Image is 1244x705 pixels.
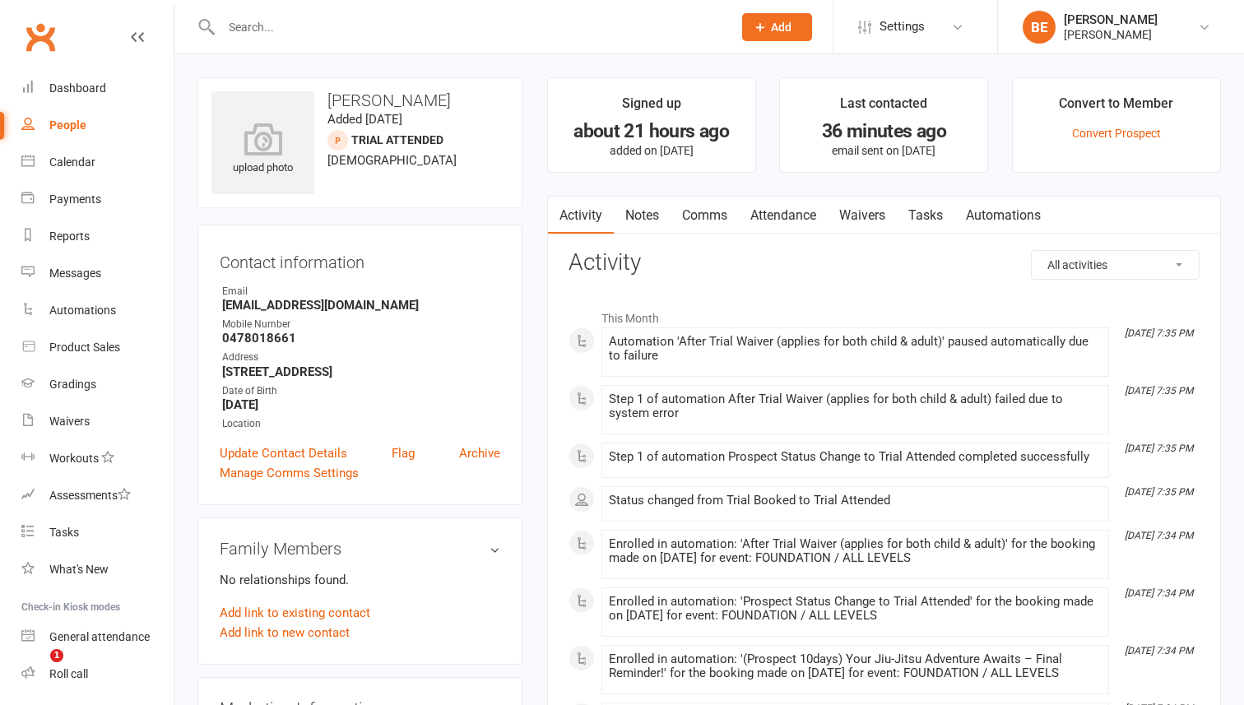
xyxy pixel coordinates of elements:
[21,619,174,656] a: General attendance kiosk mode
[1064,27,1158,42] div: [PERSON_NAME]
[21,144,174,181] a: Calendar
[828,197,897,234] a: Waivers
[211,91,508,109] h3: [PERSON_NAME]
[21,514,174,551] a: Tasks
[1125,443,1193,454] i: [DATE] 7:35 PM
[742,13,812,41] button: Add
[21,366,174,403] a: Gradings
[1125,530,1193,541] i: [DATE] 7:34 PM
[563,123,740,140] div: about 21 hours ago
[609,450,1102,464] div: Step 1 of automation Prospect Status Change to Trial Attended completed successfully
[609,652,1102,680] div: Enrolled in automation: '(Prospect 10days) Your Jiu-Jitsu Adventure Awaits – Final Reminder!' for...
[49,415,90,428] div: Waivers
[49,341,120,354] div: Product Sales
[327,112,402,127] time: Added [DATE]
[21,403,174,440] a: Waivers
[609,595,1102,623] div: Enrolled in automation: 'Prospect Status Change to Trial Attended' for the booking made on [DATE]...
[1125,385,1193,397] i: [DATE] 7:35 PM
[220,247,500,271] h3: Contact information
[49,230,90,243] div: Reports
[622,93,681,123] div: Signed up
[21,70,174,107] a: Dashboard
[569,301,1200,327] li: This Month
[548,197,614,234] a: Activity
[795,123,972,140] div: 36 minutes ago
[220,570,500,590] p: No relationships found.
[771,21,791,34] span: Add
[795,144,972,157] p: email sent on [DATE]
[392,443,415,463] a: Flag
[220,603,370,623] a: Add link to existing contact
[20,16,61,58] a: Clubworx
[21,292,174,329] a: Automations
[49,526,79,539] div: Tasks
[49,267,101,280] div: Messages
[21,255,174,292] a: Messages
[49,452,99,465] div: Workouts
[21,107,174,144] a: People
[21,551,174,588] a: What's New
[211,123,314,177] div: upload photo
[840,93,927,123] div: Last contacted
[569,250,1200,276] h3: Activity
[1072,127,1161,140] a: Convert Prospect
[49,630,150,643] div: General attendance
[222,397,500,412] strong: [DATE]
[49,118,86,132] div: People
[1059,93,1173,123] div: Convert to Member
[222,317,500,332] div: Mobile Number
[49,667,88,680] div: Roll call
[222,284,500,299] div: Email
[21,181,174,218] a: Payments
[1125,587,1193,599] i: [DATE] 7:34 PM
[1125,327,1193,339] i: [DATE] 7:35 PM
[609,392,1102,420] div: Step 1 of automation After Trial Waiver (applies for both child & adult) failed due to system error
[897,197,954,234] a: Tasks
[563,144,740,157] p: added on [DATE]
[459,443,500,463] a: Archive
[220,540,500,558] h3: Family Members
[351,133,443,146] span: Trial Attended
[222,416,500,432] div: Location
[880,8,925,45] span: Settings
[220,463,359,483] a: Manage Comms Settings
[614,197,671,234] a: Notes
[49,155,95,169] div: Calendar
[1125,645,1193,656] i: [DATE] 7:34 PM
[21,656,174,693] a: Roll call
[222,350,500,365] div: Address
[954,197,1052,234] a: Automations
[49,378,96,391] div: Gradings
[50,649,63,662] span: 1
[671,197,739,234] a: Comms
[220,623,350,642] a: Add link to new contact
[49,489,131,502] div: Assessments
[1023,11,1056,44] div: BE
[49,81,106,95] div: Dashboard
[609,335,1102,363] div: Automation 'After Trial Waiver (applies for both child & adult)' paused automatically due to failure
[609,494,1102,508] div: Status changed from Trial Booked to Trial Attended
[21,218,174,255] a: Reports
[1125,486,1193,498] i: [DATE] 7:35 PM
[21,477,174,514] a: Assessments
[216,16,721,39] input: Search...
[739,197,828,234] a: Attendance
[21,329,174,366] a: Product Sales
[222,364,500,379] strong: [STREET_ADDRESS]
[49,192,101,206] div: Payments
[222,298,500,313] strong: [EMAIL_ADDRESS][DOMAIN_NAME]
[21,440,174,477] a: Workouts
[1064,12,1158,27] div: [PERSON_NAME]
[327,153,457,168] span: [DEMOGRAPHIC_DATA]
[49,563,109,576] div: What's New
[49,304,116,317] div: Automations
[222,331,500,346] strong: 0478018661
[609,537,1102,565] div: Enrolled in automation: 'After Trial Waiver (applies for both child & adult)' for the booking mad...
[220,443,347,463] a: Update Contact Details
[222,383,500,399] div: Date of Birth
[16,649,56,689] iframe: Intercom live chat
